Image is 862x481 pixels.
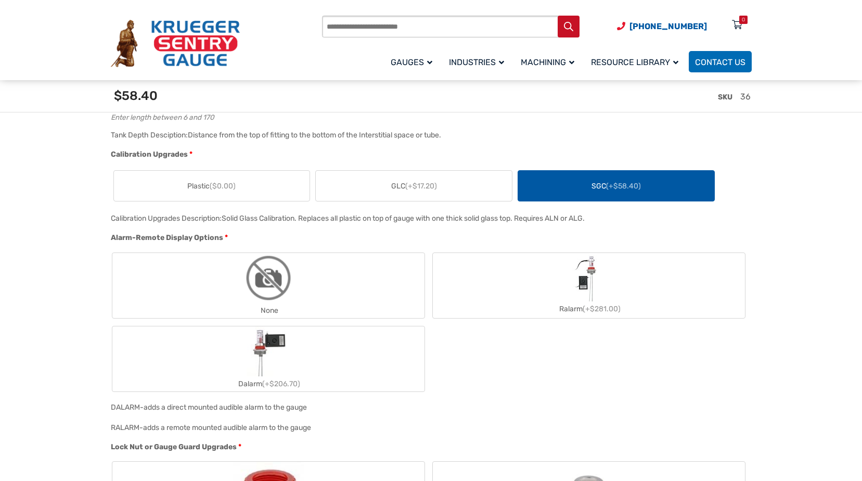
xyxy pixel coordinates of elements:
[225,232,228,243] abbr: required
[405,182,437,191] span: (+$17.20)
[521,57,574,67] span: Machining
[742,16,745,24] div: 0
[111,131,188,140] span: Tank Depth Desciption:
[617,20,707,33] a: Phone Number (920) 434-8860
[210,182,236,191] span: ($0.00)
[238,441,241,452] abbr: required
[262,379,300,388] span: (+$206.70)
[111,442,237,451] span: Lock Nut or Gauge Guard Upgrades
[112,303,424,318] div: None
[585,49,689,74] a: Resource Library
[111,423,143,432] span: RALARM-
[188,131,441,140] div: Distance from the top of fitting to the bottom of the Interstitial space or tube.
[144,403,307,412] div: adds a direct mounted audible alarm to the gauge
[112,376,424,391] div: Dalarm
[112,326,424,391] label: Dalarm
[187,181,236,192] span: Plastic
[695,57,745,67] span: Contact Us
[629,21,707,31] span: [PHONE_NUMBER]
[189,149,192,160] abbr: required
[514,49,585,74] a: Machining
[689,51,752,72] a: Contact Us
[391,57,432,67] span: Gauges
[391,181,437,192] span: GLC
[443,49,514,74] a: Industries
[433,255,745,317] label: Ralarm
[111,214,222,223] span: Calibration Upgrades Description:
[111,20,240,68] img: Krueger Sentry Gauge
[606,182,641,191] span: (+$58.40)
[583,305,621,313] span: (+$281.00)
[111,403,144,412] span: DALARM-
[222,214,585,223] div: Solid Glass Calibration. Replaces all plastic on top of gauge with one thick solid glass top. Req...
[591,181,641,192] span: SGC
[740,92,751,102] span: 36
[449,57,504,67] span: Industries
[112,253,424,318] label: None
[718,93,732,102] span: SKU
[433,301,745,317] div: Ralarm
[111,150,188,159] span: Calibration Upgrades
[591,57,678,67] span: Resource Library
[384,49,443,74] a: Gauges
[143,423,311,432] div: adds a remote mounted audible alarm to the gauge
[111,233,223,242] span: Alarm-Remote Display Options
